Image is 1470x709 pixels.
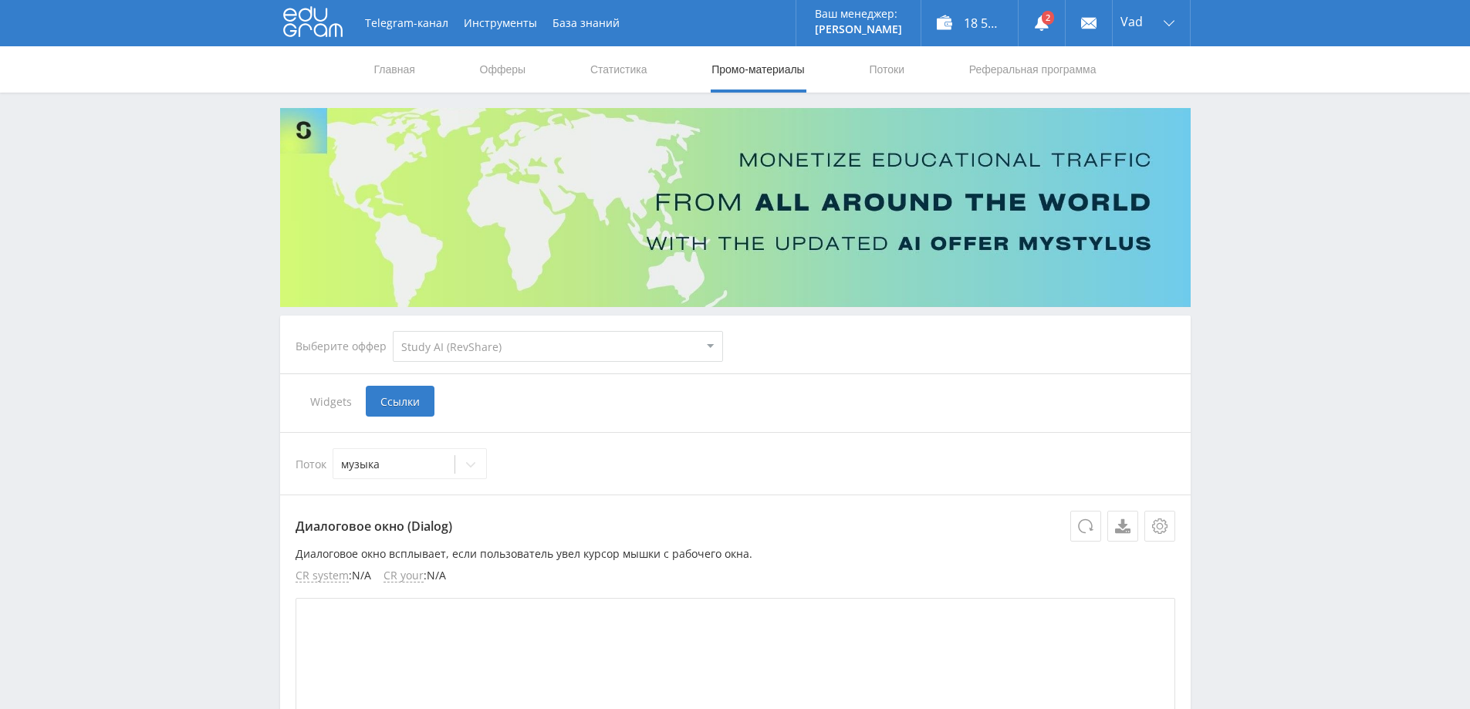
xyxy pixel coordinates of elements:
p: Диалоговое окно (Dialog) [296,511,1175,542]
p: [PERSON_NAME] [815,23,902,35]
a: Реферальная программа [968,46,1098,93]
p: Ваш менеджер: [815,8,902,20]
span: Widgets [296,386,366,417]
a: Промо-материалы [710,46,806,93]
span: CR your [384,569,424,582]
li: : N/A [384,569,446,582]
a: Скачать [1107,511,1138,542]
a: Потоки [867,46,906,93]
button: Обновить [1070,511,1101,542]
a: Офферы [478,46,528,93]
div: Выберите оффер [296,340,393,353]
p: Диалоговое окно всплывает, если пользователь увел курсор мышки с рабочего окна. [296,548,1175,560]
span: CR system [296,569,349,582]
span: Vad [1120,15,1143,28]
li: : N/A [296,569,371,582]
a: Статистика [589,46,649,93]
img: Banner [280,108,1191,307]
button: Настройки [1144,511,1175,542]
a: Главная [373,46,417,93]
div: Поток [296,448,1175,479]
span: Ссылки [366,386,434,417]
